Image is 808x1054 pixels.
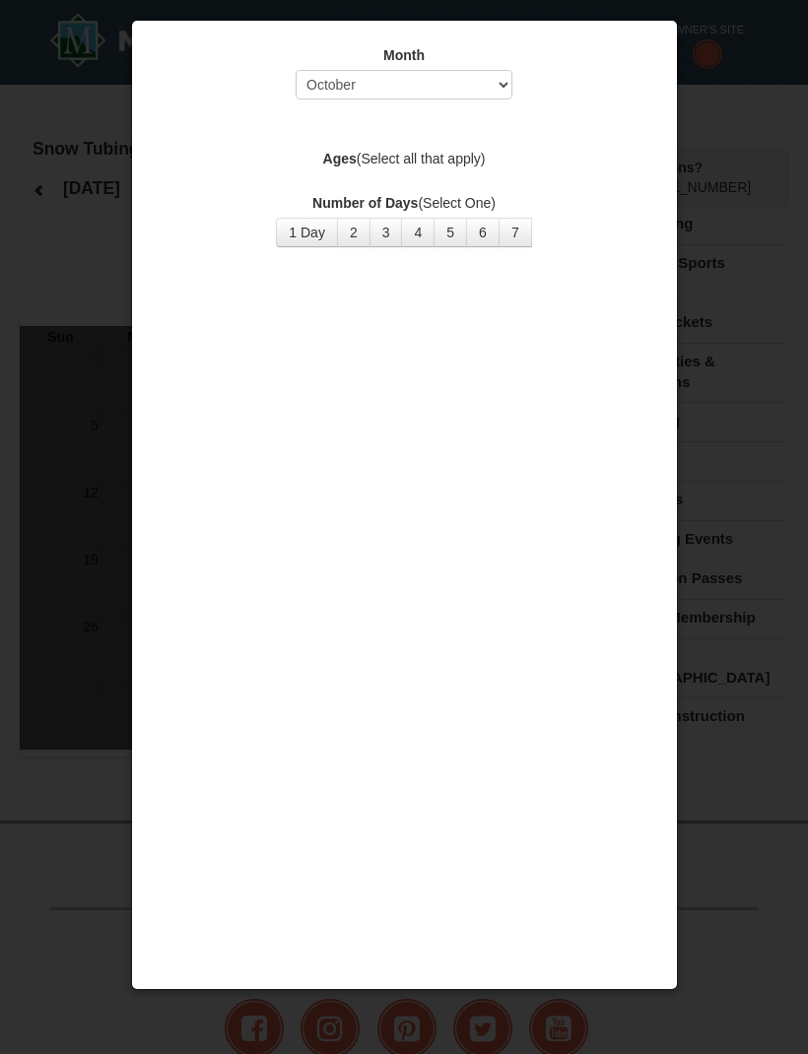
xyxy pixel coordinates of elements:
[157,193,652,213] label: (Select One)
[434,218,467,247] button: 5
[401,218,435,247] button: 4
[276,218,338,247] button: 1 Day
[323,151,357,166] strong: Ages
[157,149,652,168] label: (Select all that apply)
[337,218,370,247] button: 2
[499,218,532,247] button: 7
[383,47,425,63] strong: Month
[370,218,403,247] button: 3
[466,218,500,247] button: 6
[312,195,418,211] strong: Number of Days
